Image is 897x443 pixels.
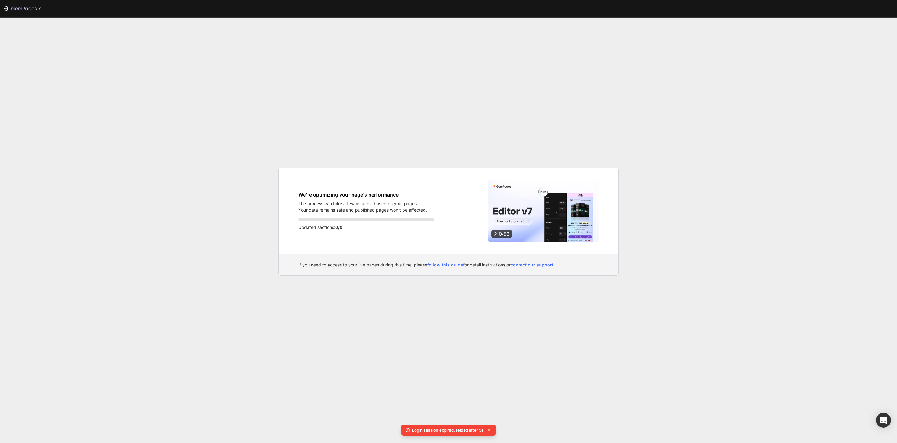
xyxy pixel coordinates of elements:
[335,225,342,230] span: 0/0
[38,5,41,12] p: 7
[488,180,599,242] img: Video thumbnail
[876,413,891,428] div: Open Intercom Messenger
[427,262,463,267] a: follow this guide
[499,231,510,237] span: 0:53
[298,224,434,231] p: Updated sections:
[298,200,427,207] p: The process can take a few minutes, based on your pages.
[412,427,484,433] p: Login session expired, reload after 5s
[298,191,427,198] h1: We’re optimizing your page’s performance
[511,262,553,267] a: contact our support
[298,262,599,268] div: If you need to access to your live pages during this time, please for detail instructions or .
[298,207,427,213] p: Your data remains safe and published pages won’t be affected.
